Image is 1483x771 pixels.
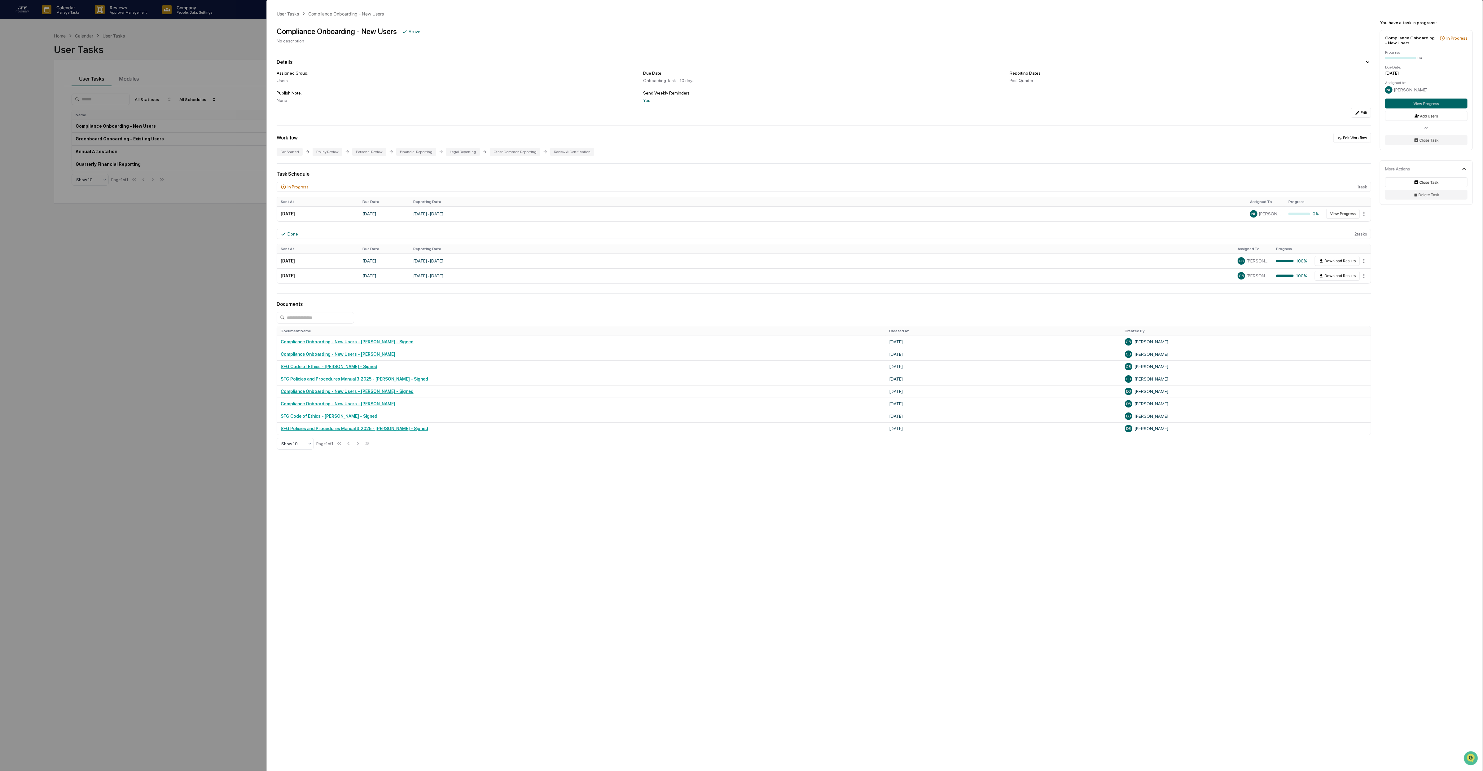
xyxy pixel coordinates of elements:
a: Compliance Onboarding - New Users - [PERSON_NAME] - Signed [281,339,414,344]
span: NL [1387,88,1391,92]
a: SFG Code of Ethics - [PERSON_NAME] - Signed [281,364,377,369]
th: Document Name [277,326,886,336]
span: CB [1126,340,1131,344]
div: Review & Certification [550,148,594,156]
div: Start new chat [21,47,102,54]
th: Sent At [277,197,359,206]
a: SFG Policies and Procedures Manual 3.2025 - [PERSON_NAME] - Signed [281,426,428,431]
td: [DATE] [886,348,1121,360]
div: Assigned to: [1385,81,1468,85]
div: [PERSON_NAME] [1125,338,1367,346]
span: DB [1126,426,1131,431]
td: [DATE] [886,373,1121,385]
button: Download Results [1315,256,1360,266]
td: [DATE] [886,410,1121,422]
div: 0% [1288,211,1319,216]
button: Edit Workflow [1333,133,1371,143]
div: 🗄️ [45,79,50,84]
button: Close Task [1385,135,1468,145]
th: Assigned To [1234,244,1272,253]
span: DB [1126,389,1131,394]
td: [DATE] [886,422,1121,435]
a: SFG Policies and Procedures Manual 3.2025 - [PERSON_NAME] - Signed [281,377,428,381]
span: Pylon [62,105,75,110]
td: [DATE] [277,268,359,283]
div: Policy Review [313,148,342,156]
span: CB [1126,377,1131,381]
div: Compliance Onboarding - New Users [308,11,384,16]
div: User Tasks [277,11,299,16]
div: In Progress [1446,36,1468,41]
div: Personal Review [352,148,386,156]
iframe: Open customer support [1463,751,1480,767]
div: Assigned Group: [277,71,638,76]
div: Active [409,29,420,34]
span: [PERSON_NAME] [1246,258,1269,263]
td: [DATE] [886,336,1121,348]
td: [DATE] [359,268,410,283]
div: [PERSON_NAME] [1125,388,1367,395]
td: [DATE] [359,206,410,221]
span: [PERSON_NAME] [1259,211,1281,216]
a: SFG Code of Ethics - [PERSON_NAME] - Signed [281,414,377,419]
th: Sent At [277,244,359,253]
button: Delete Task [1385,190,1468,200]
span: Attestations [51,78,77,84]
div: None [277,98,638,103]
th: Reporting Date [410,197,1246,206]
div: Compliance Onboarding - New Users [277,27,397,36]
div: Reporting Dates: [1010,71,1371,76]
div: [PERSON_NAME] [1125,363,1367,370]
div: 1 task [277,182,1371,192]
div: More Actions [1385,166,1410,171]
span: Data Lookup [12,90,39,96]
th: Assigned To [1246,197,1285,206]
div: [PERSON_NAME] [1125,412,1367,420]
td: [DATE] - [DATE] [410,206,1246,221]
div: 100% [1276,273,1307,278]
td: [DATE] - [DATE] [410,253,1234,268]
div: 🖐️ [6,79,11,84]
div: Yes [643,98,1005,103]
button: Close Task [1385,177,1468,187]
div: [PERSON_NAME] [1125,425,1367,432]
th: Created By [1121,326,1371,336]
div: We're available if you need us! [21,54,78,59]
span: Preclearance [12,78,40,84]
div: or [1385,126,1468,130]
div: Financial Reporting [396,148,436,156]
div: You have a task in progress: [1380,20,1473,25]
th: Progress [1285,197,1323,206]
span: CB [1126,364,1131,369]
span: DB [1126,414,1131,418]
th: Reporting Date [410,244,1234,253]
div: Onboarding Task - 10 days [643,78,1005,83]
td: [DATE] [277,206,359,221]
div: Progress [1385,50,1468,55]
td: [DATE] [886,398,1121,410]
span: [PERSON_NAME] [1246,273,1269,278]
span: DB [1239,259,1244,263]
img: 1746055101610-c473b297-6a78-478c-a979-82029cc54cd1 [6,47,17,59]
button: Download Results [1315,271,1360,281]
a: Compliance Onboarding - New Users - [PERSON_NAME] - Signed [281,389,414,394]
a: Compliance Onboarding - New Users - [PERSON_NAME] [281,352,395,357]
a: 🖐️Preclearance [4,76,42,87]
th: Due Date [359,197,410,206]
div: In Progress [287,184,309,189]
div: Get Started [277,148,303,156]
div: Documents [277,301,1371,307]
div: Page 1 of 1 [316,441,333,446]
button: Start new chat [105,49,113,57]
span: NL [1252,212,1256,216]
div: Details [277,59,292,65]
span: [PERSON_NAME] [1394,87,1428,92]
div: Users [277,78,638,83]
td: [DATE] [277,253,359,268]
td: [DATE] [886,385,1121,398]
th: Progress [1272,244,1311,253]
th: Created At [886,326,1121,336]
div: Publish Note: [277,90,638,95]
